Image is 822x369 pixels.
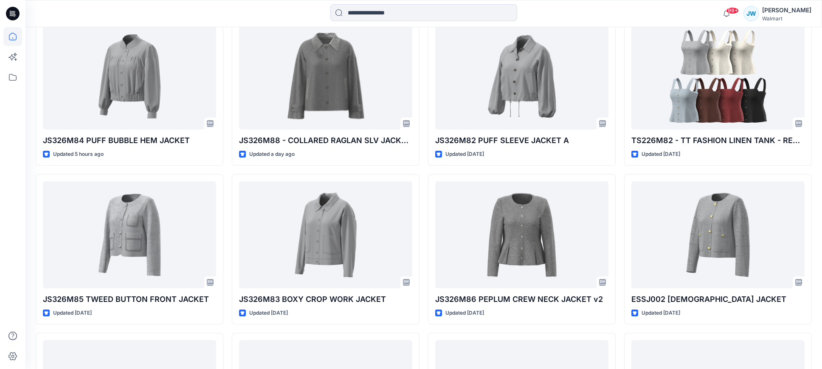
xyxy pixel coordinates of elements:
p: JS326M86 PEPLUM CREW NECK JACKET v2 [435,293,608,305]
p: Updated 5 hours ago [53,150,104,159]
div: Walmart [762,15,811,22]
p: JS326M88 - COLLARED RAGLAN SLV JACKET V3 [239,135,412,146]
p: Updated [DATE] [642,150,680,159]
p: Updated [DATE] [642,309,680,318]
span: 99+ [726,7,739,14]
p: Updated [DATE] [249,309,288,318]
p: Updated [DATE] [445,309,484,318]
p: Updated [DATE] [53,309,92,318]
a: JS326M85 TWEED BUTTON FRONT JACKET [43,181,216,288]
p: TS226M82 - TT FASHION LINEN TANK - REDESIGN - NO ELASTIC [631,135,805,146]
a: TS226M82 - TT FASHION LINEN TANK - REDESIGN - NO ELASTIC [631,23,805,130]
div: JW [743,6,759,21]
p: ESSJ002 [DEMOGRAPHIC_DATA] JACKET [631,293,805,305]
p: Updated a day ago [249,150,295,159]
p: Updated [DATE] [445,150,484,159]
p: JS326M83 BOXY CROP WORK JACKET [239,293,412,305]
p: JS326M82 PUFF SLEEVE JACKET A [435,135,608,146]
a: JS326M82 PUFF SLEEVE JACKET A [435,23,608,130]
a: ESSJ002 LADY JACKET [631,181,805,288]
a: JS326M88 - COLLARED RAGLAN SLV JACKET V3 [239,23,412,130]
div: [PERSON_NAME] [762,5,811,15]
a: JS326M84 PUFF BUBBLE HEM JACKET [43,23,216,130]
a: JS326M86 PEPLUM CREW NECK JACKET v2 [435,181,608,288]
p: JS326M84 PUFF BUBBLE HEM JACKET [43,135,216,146]
p: JS326M85 TWEED BUTTON FRONT JACKET [43,293,216,305]
a: JS326M83 BOXY CROP WORK JACKET [239,181,412,288]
